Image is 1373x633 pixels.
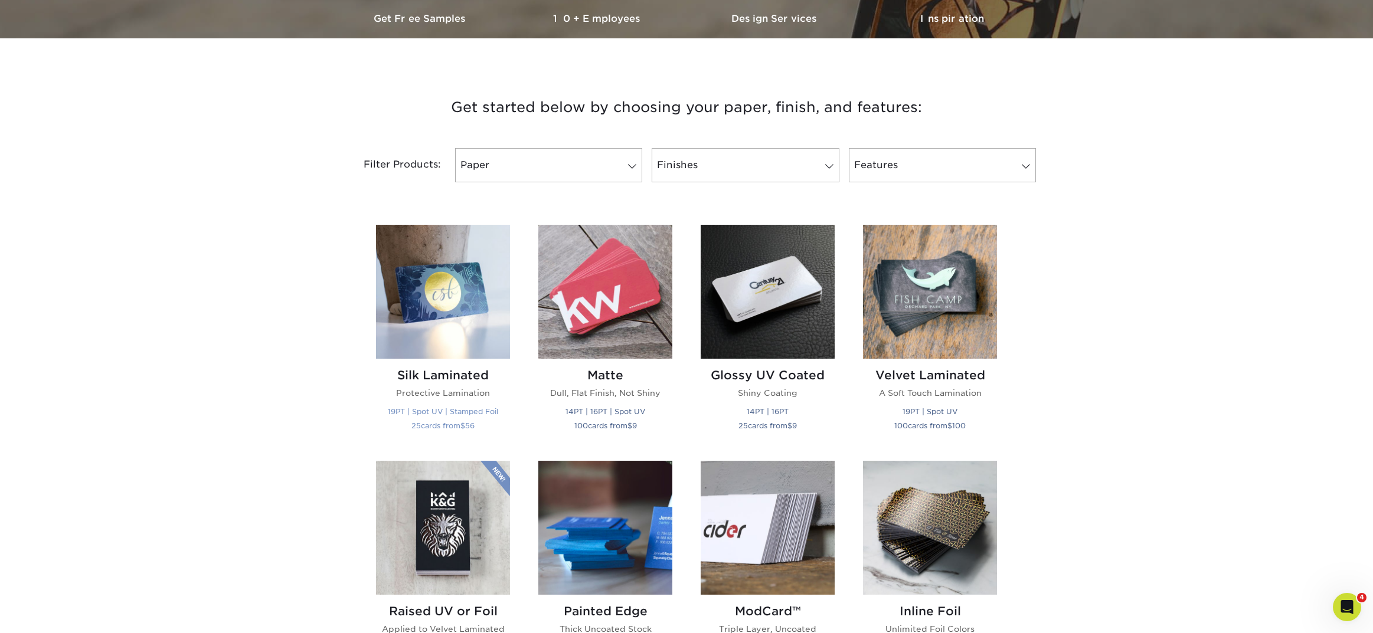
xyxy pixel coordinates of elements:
h2: Matte [538,368,672,382]
h2: Painted Edge [538,604,672,618]
h3: Inspiration [864,13,1041,24]
span: 25 [411,421,421,430]
iframe: Intercom live chat [1333,593,1361,621]
h2: Inline Foil [863,604,997,618]
small: 14PT | 16PT | Spot UV [565,407,645,416]
img: Raised UV or Foil Business Cards [376,461,510,595]
a: Glossy UV Coated Business Cards Glossy UV Coated Shiny Coating 14PT | 16PT 25cards from$9 [701,225,835,446]
img: Matte Business Cards [538,225,672,359]
h2: Silk Laminated [376,368,510,382]
span: 25 [738,421,748,430]
span: $ [787,421,792,430]
h2: ModCard™ [701,604,835,618]
small: 19PT | Spot UV [903,407,957,416]
a: Paper [455,148,642,182]
img: Glossy UV Coated Business Cards [701,225,835,359]
h2: Raised UV or Foil [376,604,510,618]
span: 100 [894,421,908,430]
a: Finishes [652,148,839,182]
h2: Velvet Laminated [863,368,997,382]
small: cards from [738,421,797,430]
h3: Get started below by choosing your paper, finish, and features: [341,81,1032,134]
span: 9 [792,421,797,430]
img: Painted Edge Business Cards [538,461,672,595]
span: 56 [465,421,475,430]
span: 9 [632,421,637,430]
p: Shiny Coating [701,387,835,399]
span: $ [627,421,632,430]
span: 4 [1357,593,1367,602]
p: A Soft Touch Lamination [863,387,997,399]
small: cards from [574,421,637,430]
span: $ [460,421,465,430]
span: 100 [952,421,966,430]
h2: Glossy UV Coated [701,368,835,382]
a: Matte Business Cards Matte Dull, Flat Finish, Not Shiny 14PT | 16PT | Spot UV 100cards from$9 [538,225,672,446]
h3: Get Free Samples [332,13,509,24]
iframe: Google Customer Reviews [3,597,100,629]
img: ModCard™ Business Cards [701,461,835,595]
small: cards from [411,421,475,430]
h3: Design Services [686,13,864,24]
small: 19PT | Spot UV | Stamped Foil [388,407,498,416]
a: Velvet Laminated Business Cards Velvet Laminated A Soft Touch Lamination 19PT | Spot UV 100cards ... [863,225,997,446]
img: Inline Foil Business Cards [863,461,997,595]
a: Features [849,148,1036,182]
img: Silk Laminated Business Cards [376,225,510,359]
img: Velvet Laminated Business Cards [863,225,997,359]
span: $ [947,421,952,430]
span: 100 [574,421,588,430]
div: Filter Products: [332,148,450,182]
h3: 10+ Employees [509,13,686,24]
p: Dull, Flat Finish, Not Shiny [538,387,672,399]
p: Protective Lamination [376,387,510,399]
a: Silk Laminated Business Cards Silk Laminated Protective Lamination 19PT | Spot UV | Stamped Foil ... [376,225,510,446]
small: 14PT | 16PT [747,407,789,416]
img: New Product [480,461,510,496]
small: cards from [894,421,966,430]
